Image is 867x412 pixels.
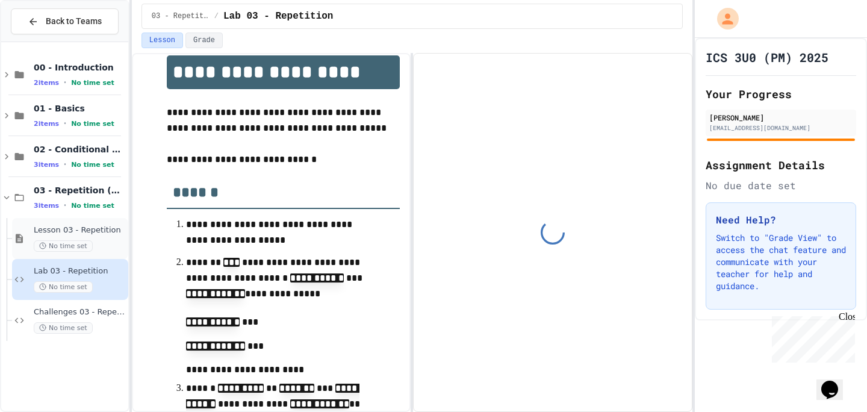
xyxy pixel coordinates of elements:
span: • [64,160,66,169]
span: • [64,201,66,210]
span: 00 - Introduction [34,62,126,73]
span: Lab 03 - Repetition [34,266,126,276]
div: My Account [704,5,742,33]
span: Challenges 03 - Repetition [34,307,126,317]
div: No due date set [706,178,856,193]
iframe: chat widget [816,364,855,400]
div: [PERSON_NAME] [709,112,853,123]
span: No time set [34,281,93,293]
h2: Assignment Details [706,157,856,173]
span: 3 items [34,202,59,210]
span: 03 - Repetition (while and for) [152,11,210,21]
h1: ICS 3U0 (PM) 2025 [706,49,828,66]
span: 03 - Repetition (while and for) [34,185,126,196]
h2: Your Progress [706,86,856,102]
div: [EMAIL_ADDRESS][DOMAIN_NAME] [709,123,853,133]
span: • [64,119,66,128]
span: 2 items [34,79,59,87]
span: 01 - Basics [34,103,126,114]
span: Lesson 03 - Repetition [34,225,126,236]
button: Lesson [141,33,183,48]
span: 2 items [34,120,59,128]
span: No time set [71,120,114,128]
span: No time set [34,322,93,334]
span: No time set [71,202,114,210]
span: No time set [71,161,114,169]
button: Grade [185,33,223,48]
span: Back to Teams [46,15,102,28]
span: No time set [71,79,114,87]
span: 3 items [34,161,59,169]
span: No time set [34,240,93,252]
h3: Need Help? [716,213,846,227]
span: 02 - Conditional Statements (if) [34,144,126,155]
iframe: chat widget [767,311,855,363]
span: Lab 03 - Repetition [223,9,333,23]
div: Chat with us now!Close [5,5,83,76]
p: Switch to "Grade View" to access the chat feature and communicate with your teacher for help and ... [716,232,846,292]
button: Back to Teams [11,8,119,34]
span: • [64,78,66,87]
span: / [214,11,219,21]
